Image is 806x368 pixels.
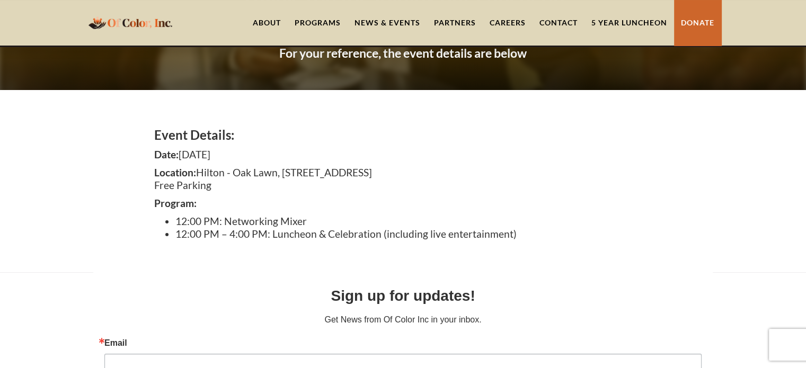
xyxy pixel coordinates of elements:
h2: Sign up for updates! [104,285,702,307]
p: Get News from Of Color Inc in your inbox. [104,313,702,326]
label: Email [104,339,702,347]
a: home [85,10,175,35]
li: 12:00 PM: Networking Mixer [175,215,652,228]
strong: For your reference, the event details are below [279,46,527,60]
strong: Event Details: [154,127,234,142]
p: Hilton - Oak Lawn, [STREET_ADDRESS] Free Parking [154,166,652,192]
strong: Date: [154,148,179,160]
strong: Location: [154,166,196,178]
p: [DATE] [154,148,652,161]
strong: Program: [154,197,197,209]
li: 12:00 PM – 4:00 PM: Luncheon & Celebration (including live entertainment) [175,228,652,240]
div: Programs [295,17,341,28]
